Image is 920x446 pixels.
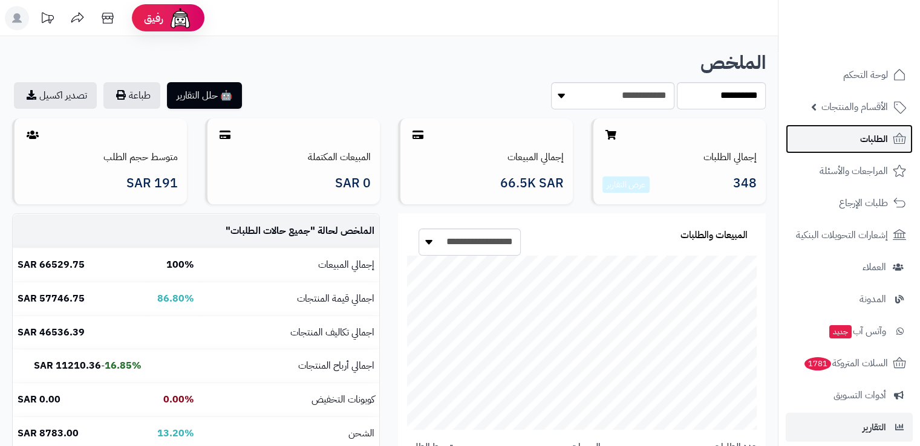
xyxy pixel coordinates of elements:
a: المدونة [786,285,913,314]
a: عرض التقارير [607,178,645,191]
button: طباعة [103,82,160,109]
b: 8783.00 SAR [18,426,79,441]
span: 348 [733,176,757,193]
span: المراجعات والأسئلة [820,163,888,179]
img: ai-face.png [168,6,192,30]
span: طلبات الإرجاع [839,195,888,212]
td: اجمالي تكاليف المنتجات [199,316,379,349]
b: 16.85% [105,358,142,373]
td: اجمالي أرباح المنتجات [199,349,379,383]
b: 66529.75 SAR [18,257,85,272]
span: 0 SAR [335,176,371,190]
span: لوحة التحكم [843,66,888,83]
b: 11210.36 SAR [34,358,101,373]
span: جديد [829,325,852,338]
b: 13.20% [157,426,194,441]
td: الملخص لحالة " " [199,215,379,248]
a: الطلبات [786,124,913,154]
b: 57746.75 SAR [18,291,85,306]
span: رفيق [144,11,163,25]
td: إجمالي المبيعات [199,248,379,282]
span: إشعارات التحويلات البنكية [796,227,888,244]
b: الملخص [700,48,766,77]
a: المبيعات المكتملة [308,150,371,164]
td: كوبونات التخفيض [199,383,379,416]
span: جميع حالات الطلبات [230,224,310,238]
span: السلات المتروكة [803,355,888,372]
td: اجمالي قيمة المنتجات [199,282,379,315]
b: 0.00 SAR [18,392,60,407]
span: المدونة [860,291,886,308]
span: 191 SAR [126,176,178,190]
h3: المبيعات والطلبات [680,230,748,241]
span: الأقسام والمنتجات [821,99,888,115]
span: 66.5K SAR [500,176,564,190]
button: 🤖 حلل التقارير [167,82,242,109]
a: أدوات التسويق [786,381,913,410]
a: متوسط حجم الطلب [103,150,178,164]
span: العملاء [863,259,886,276]
b: 100% [166,257,194,272]
b: 0.00% [163,392,194,407]
b: 86.80% [157,291,194,306]
a: تصدير اكسيل [14,82,97,109]
img: logo-2.png [838,34,909,59]
a: إجمالي الطلبات [703,150,757,164]
a: المراجعات والأسئلة [786,157,913,186]
span: 1781 [804,357,831,370]
span: أدوات التسويق [834,387,886,404]
a: التقارير [786,413,913,442]
td: - [13,349,146,383]
a: لوحة التحكم [786,60,913,89]
span: التقارير [863,419,886,436]
a: وآتس آبجديد [786,317,913,346]
span: الطلبات [860,131,888,147]
b: 46536.39 SAR [18,325,85,340]
a: العملاء [786,253,913,282]
a: طلبات الإرجاع [786,189,913,218]
a: إشعارات التحويلات البنكية [786,221,913,250]
a: إجمالي المبيعات [507,150,564,164]
a: تحديثات المنصة [32,6,62,33]
span: وآتس آب [828,323,886,340]
a: السلات المتروكة1781 [786,349,913,378]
